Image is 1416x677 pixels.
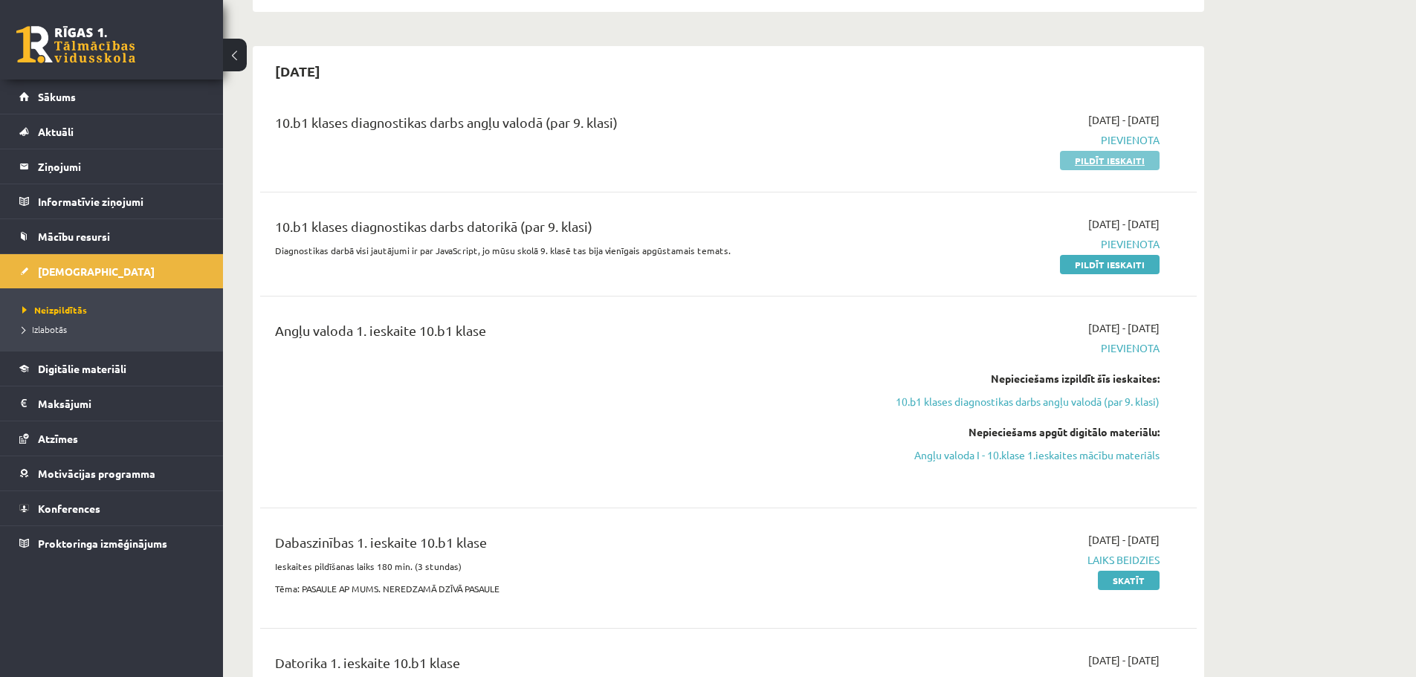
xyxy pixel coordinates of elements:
[19,456,204,490] a: Motivācijas programma
[1060,255,1160,274] a: Pildīt ieskaiti
[19,114,204,149] a: Aktuāli
[22,303,208,317] a: Neizpildītās
[19,352,204,386] a: Digitālie materiāli
[275,216,857,244] div: 10.b1 klases diagnostikas darbs datorikā (par 9. klasi)
[38,149,204,184] legend: Ziņojumi
[19,254,204,288] a: [DEMOGRAPHIC_DATA]
[1088,652,1160,668] span: [DATE] - [DATE]
[38,502,100,515] span: Konferences
[1088,320,1160,336] span: [DATE] - [DATE]
[38,184,204,218] legend: Informatīvie ziņojumi
[275,320,857,348] div: Angļu valoda 1. ieskaite 10.b1 klase
[275,112,857,140] div: 10.b1 klases diagnostikas darbs angļu valodā (par 9. klasi)
[1088,216,1160,232] span: [DATE] - [DATE]
[38,230,110,243] span: Mācību resursi
[879,447,1160,463] a: Angļu valoda I - 10.klase 1.ieskaites mācību materiāls
[275,560,857,573] p: Ieskaites pildīšanas laiks 180 min. (3 stundas)
[879,132,1160,148] span: Pievienota
[38,265,155,278] span: [DEMOGRAPHIC_DATA]
[19,149,204,184] a: Ziņojumi
[1098,571,1160,590] a: Skatīt
[879,424,1160,440] div: Nepieciešams apgūt digitālo materiālu:
[275,244,857,257] p: Diagnostikas darbā visi jautājumi ir par JavaScript, jo mūsu skolā 9. klasē tas bija vienīgais ap...
[38,432,78,445] span: Atzīmes
[19,386,204,421] a: Maksājumi
[19,184,204,218] a: Informatīvie ziņojumi
[275,532,857,560] div: Dabaszinības 1. ieskaite 10.b1 klase
[879,236,1160,252] span: Pievienota
[19,421,204,456] a: Atzīmes
[19,526,204,560] a: Proktoringa izmēģinājums
[1088,532,1160,548] span: [DATE] - [DATE]
[879,371,1160,386] div: Nepieciešams izpildīt šīs ieskaites:
[38,90,76,103] span: Sākums
[38,125,74,138] span: Aktuāli
[22,323,67,335] span: Izlabotās
[260,54,335,88] h2: [DATE]
[22,304,87,316] span: Neizpildītās
[1088,112,1160,128] span: [DATE] - [DATE]
[38,386,204,421] legend: Maksājumi
[19,491,204,525] a: Konferences
[19,219,204,253] a: Mācību resursi
[38,467,155,480] span: Motivācijas programma
[1060,151,1160,170] a: Pildīt ieskaiti
[879,340,1160,356] span: Pievienota
[38,362,126,375] span: Digitālie materiāli
[38,537,167,550] span: Proktoringa izmēģinājums
[879,552,1160,568] span: Laiks beidzies
[22,323,208,336] a: Izlabotās
[19,80,204,114] a: Sākums
[879,394,1160,409] a: 10.b1 klases diagnostikas darbs angļu valodā (par 9. klasi)
[16,26,135,63] a: Rīgas 1. Tālmācības vidusskola
[275,582,857,595] p: Tēma: PASAULE AP MUMS. NEREDZAMĀ DZĪVĀ PASAULE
